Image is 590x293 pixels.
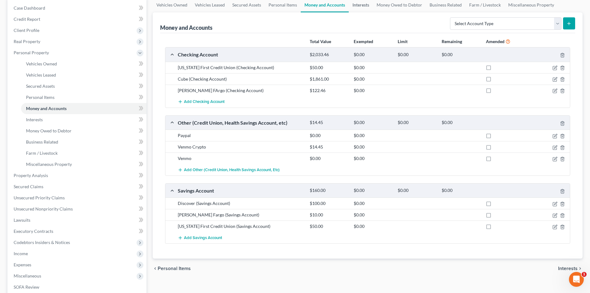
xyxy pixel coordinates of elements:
span: Personal Items [158,266,191,271]
div: Checking Account [175,51,307,58]
div: $122.46 [307,87,351,94]
span: Interests [26,117,43,122]
span: Farm / Livestock [26,150,58,156]
a: Unsecured Priority Claims [9,192,146,203]
div: $0.00 [439,52,483,58]
div: $0.00 [307,132,351,139]
a: Personal Items [21,92,146,103]
div: Cube (Checking Account) [175,76,307,82]
span: Expenses [14,262,31,267]
span: Interests [558,266,578,271]
div: Venmo [175,155,307,162]
span: Executory Contracts [14,229,53,234]
button: Add Savings Account [178,232,222,243]
a: Property Analysis [9,170,146,181]
button: Interests chevron_right [558,266,583,271]
div: $50.00 [307,223,351,229]
span: Add Checking Account [184,100,225,104]
div: Savings Account [175,187,307,194]
strong: Amended [486,39,505,44]
div: $0.00 [351,200,395,206]
a: Interests [21,114,146,125]
i: chevron_left [153,266,158,271]
span: Case Dashboard [14,5,45,11]
div: $0.00 [351,52,395,58]
a: Business Related [21,136,146,148]
div: $0.00 [351,155,395,162]
strong: Total Value [310,39,331,44]
div: [PERSON_NAME] FArgo (Checking Account) [175,87,307,94]
span: Vehicles Leased [26,72,56,78]
a: Money Owed to Debtor [21,125,146,136]
a: SOFA Review [9,282,146,293]
div: [PERSON_NAME] Fargo (Savings Account) [175,212,307,218]
div: $0.00 [351,144,395,150]
div: $0.00 [439,120,483,126]
span: Money Owed to Debtor [26,128,72,133]
div: $0.00 [351,76,395,82]
span: 1 [582,272,587,277]
div: $0.00 [351,64,395,71]
a: Money and Accounts [21,103,146,114]
span: Codebtors Insiders & Notices [14,240,70,245]
a: Unsecured Nonpriority Claims [9,203,146,215]
div: $0.00 [395,188,439,193]
div: [US_STATE] First Credit Union (Checking Account) [175,64,307,71]
span: Business Related [26,139,58,144]
a: Credit Report [9,14,146,25]
div: Discover (Savings Account) [175,200,307,206]
div: $0.00 [351,212,395,218]
span: Personal Items [26,95,55,100]
div: $0.00 [395,52,439,58]
span: Income [14,251,28,256]
div: $0.00 [351,87,395,94]
div: $0.00 [439,188,483,193]
a: Secured Claims [9,181,146,192]
div: $14.45 [307,144,351,150]
div: $14.45 [307,120,351,126]
span: Add Savings Account [184,235,222,240]
span: Personal Property [14,50,49,55]
div: $100.00 [307,200,351,206]
strong: Remaining [442,39,462,44]
span: Miscellaneous Property [26,162,72,167]
span: Lawsuits [14,217,30,223]
span: Secured Claims [14,184,43,189]
button: chevron_left Personal Items [153,266,191,271]
button: Add Checking Account [178,96,225,108]
div: $0.00 [351,188,395,193]
div: $0.00 [351,223,395,229]
span: Unsecured Nonpriority Claims [14,206,73,211]
div: Other (Credit Union, Health Savings Account, etc) [175,119,307,126]
strong: Exempted [354,39,373,44]
a: Secured Assets [21,81,146,92]
div: $0.00 [307,155,351,162]
span: Miscellaneous [14,273,41,278]
span: Secured Assets [26,83,55,89]
a: Lawsuits [9,215,146,226]
button: Add Other (Credit Union, Health Savings Account, etc) [178,164,280,175]
span: Add Other (Credit Union, Health Savings Account, etc) [184,167,280,172]
a: Farm / Livestock [21,148,146,159]
div: $10.00 [307,212,351,218]
a: Case Dashboard [9,2,146,14]
div: $1,861.00 [307,76,351,82]
span: Client Profile [14,28,39,33]
span: Money and Accounts [26,106,67,111]
a: Vehicles Leased [21,69,146,81]
span: Credit Report [14,16,40,22]
i: chevron_right [578,266,583,271]
div: $0.00 [395,120,439,126]
div: $0.00 [351,120,395,126]
a: Miscellaneous Property [21,159,146,170]
span: Property Analysis [14,173,48,178]
iframe: Intercom live chat [569,272,584,287]
div: Paypal [175,132,307,139]
span: Vehicles Owned [26,61,57,66]
span: Real Property [14,39,40,44]
div: $0.00 [351,132,395,139]
div: Money and Accounts [160,24,212,31]
div: $50.00 [307,64,351,71]
div: $2,033.46 [307,52,351,58]
div: $160.00 [307,188,351,193]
